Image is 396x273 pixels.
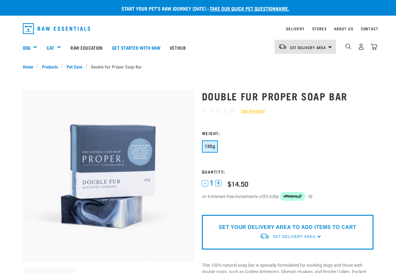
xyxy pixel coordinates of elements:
[165,35,190,60] a: Vethub
[205,144,215,149] span: 130g
[202,169,373,174] h3: Quantity:
[210,180,213,186] span: 1
[260,233,270,240] img: van-moving.png
[371,43,377,50] img: home-icon@2x.png
[107,35,165,60] a: Get started with Raw
[23,44,30,51] a: Dog
[223,107,228,114] span: ☆
[263,193,274,200] span: $3.63
[358,43,364,50] img: user.png
[228,180,248,188] div: $14.50
[202,180,208,186] button: -
[345,43,351,49] img: home-icon-1@2x.png
[23,23,90,34] img: Raw Essentials Logo
[202,140,218,153] button: 130g
[278,44,287,49] img: van-moving.png
[23,63,373,70] nav: breadcrumbs
[202,90,373,102] h1: Double Fur Proper Soap Bar
[312,28,327,30] a: Stores
[215,180,221,186] button: +
[280,192,305,201] img: Afterpay
[209,107,214,114] span: ☆
[39,63,61,70] a: Products
[202,131,373,135] h3: Weight:
[202,107,207,114] span: ☆
[229,107,235,114] span: ☆
[66,35,107,60] a: Raw Education
[219,224,356,231] p: SET YOUR DELIVERY AREA TO ADD ITEMS TO CART
[202,192,373,201] div: or 4 interest-free instalments of by
[18,21,378,37] nav: dropdown navigation
[273,235,315,239] span: Set Delivery Area
[47,44,54,51] a: Cat
[23,90,194,261] img: Double fur soap
[361,28,378,30] a: Contact
[210,7,289,10] a: take our quick pet questionnaire.
[23,63,37,70] a: Home
[286,28,304,30] a: Delivery
[334,28,353,30] a: About Us
[290,46,326,48] span: Set Delivery Area
[216,107,221,114] span: ☆
[63,63,85,70] a: Pet Care
[235,108,265,114] a: See Reviews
